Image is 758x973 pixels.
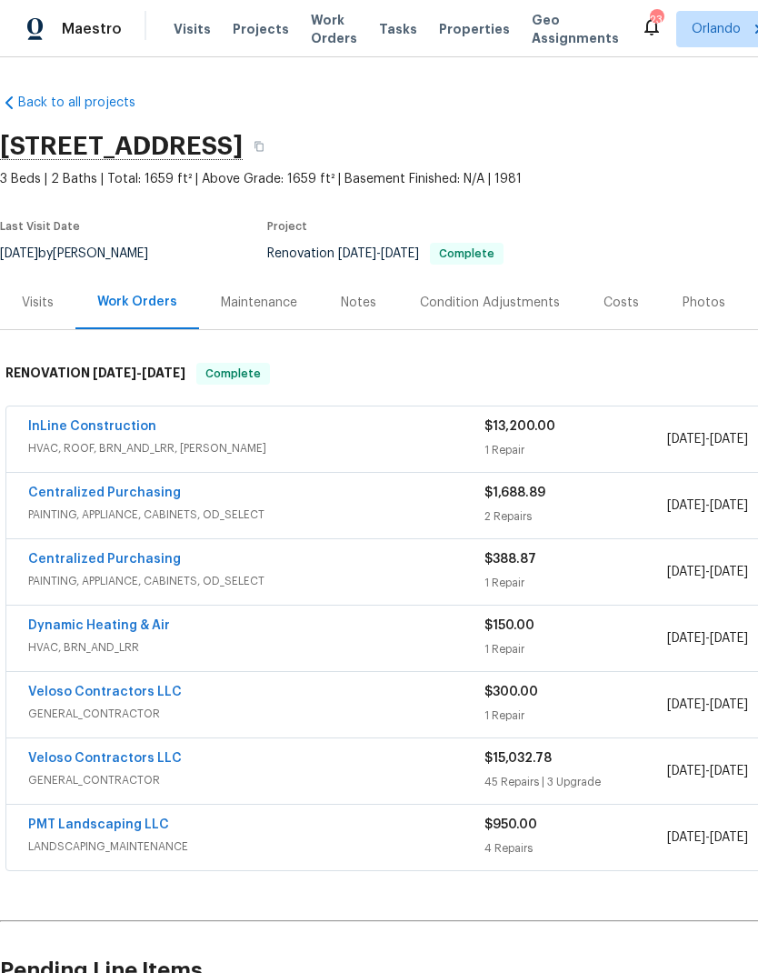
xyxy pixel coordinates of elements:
span: [DATE] [667,433,705,446]
span: [DATE] [93,366,136,379]
a: Centralized Purchasing [28,486,181,499]
span: $950.00 [484,818,537,831]
span: Orlando [692,20,741,38]
span: - [667,629,748,647]
a: Veloso Contractors LLC [28,752,182,765]
span: [DATE] [710,566,748,578]
span: GENERAL_CONTRACTOR [28,705,484,723]
a: InLine Construction [28,420,156,433]
span: Complete [198,365,268,383]
span: Tasks [379,23,417,35]
span: [DATE] [381,247,419,260]
span: PAINTING, APPLIANCE, CABINETS, OD_SELECT [28,506,484,524]
span: [DATE] [338,247,376,260]
span: [DATE] [667,632,705,645]
span: $13,200.00 [484,420,555,433]
span: $388.87 [484,553,536,566]
span: [DATE] [667,499,705,512]
span: HVAC, BRN_AND_LRR [28,638,484,657]
span: [DATE] [667,566,705,578]
span: - [667,497,748,515]
span: [DATE] [710,433,748,446]
span: [DATE] [667,831,705,844]
div: 45 Repairs | 3 Upgrade [484,773,667,791]
span: Projects [233,20,289,38]
div: Work Orders [97,293,177,311]
span: LANDSCAPING_MAINTENANCE [28,838,484,856]
span: Complete [432,248,502,259]
span: Maestro [62,20,122,38]
div: 1 Repair [484,640,667,658]
a: Veloso Contractors LLC [28,686,182,698]
span: HVAC, ROOF, BRN_AND_LRR, [PERSON_NAME] [28,439,484,457]
span: $1,688.89 [484,486,545,499]
span: - [93,366,185,379]
a: Centralized Purchasing [28,553,181,566]
span: [DATE] [710,632,748,645]
div: 2 Repairs [484,507,667,526]
div: 4 Repairs [484,839,667,858]
div: Photos [683,294,725,312]
span: Visits [174,20,211,38]
span: Renovation [267,247,504,260]
span: - [667,762,748,780]
span: $15,032.78 [484,752,552,765]
div: Notes [341,294,376,312]
span: - [667,696,748,714]
button: Copy Address [243,130,275,163]
a: PMT Landscaping LLC [28,818,169,831]
div: Costs [603,294,639,312]
span: [DATE] [710,831,748,844]
span: [DATE] [710,499,748,512]
span: Properties [439,20,510,38]
span: [DATE] [667,698,705,711]
div: Maintenance [221,294,297,312]
h6: RENOVATION [5,363,185,385]
div: 23 [650,11,663,29]
span: [DATE] [710,765,748,777]
div: 1 Repair [484,441,667,459]
span: Project [267,221,307,232]
div: 1 Repair [484,707,667,725]
div: Visits [22,294,54,312]
span: - [667,563,748,581]
a: Dynamic Heating & Air [28,619,170,632]
span: Geo Assignments [532,11,619,47]
span: $300.00 [484,686,538,698]
span: - [338,247,419,260]
span: [DATE] [667,765,705,777]
span: PAINTING, APPLIANCE, CABINETS, OD_SELECT [28,572,484,590]
span: Work Orders [311,11,357,47]
span: [DATE] [710,698,748,711]
div: Condition Adjustments [420,294,560,312]
span: [DATE] [142,366,185,379]
span: $150.00 [484,619,534,632]
span: - [667,430,748,448]
div: 1 Repair [484,574,667,592]
span: GENERAL_CONTRACTOR [28,771,484,789]
span: - [667,828,748,847]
